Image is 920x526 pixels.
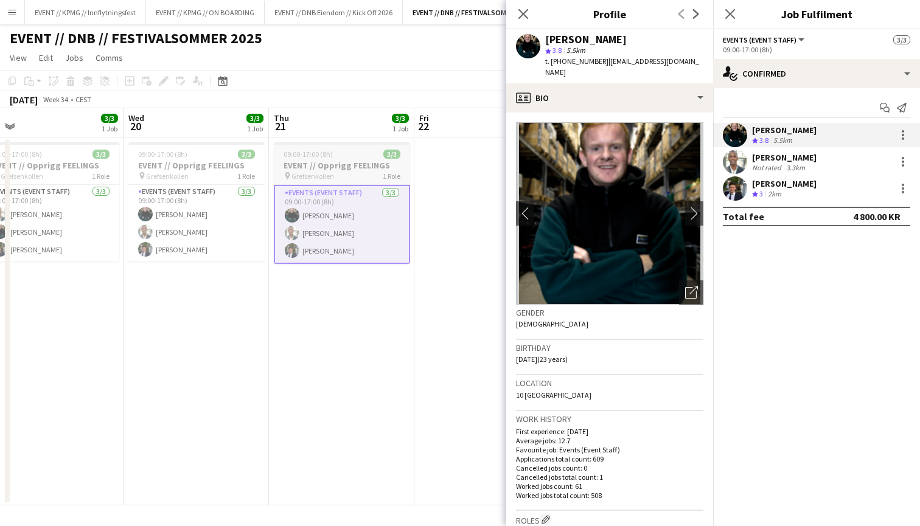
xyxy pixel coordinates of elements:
[246,114,263,123] span: 3/3
[713,6,920,22] h3: Job Fulfilment
[392,124,408,133] div: 1 Job
[853,210,901,223] div: 4 800.00 KR
[516,513,703,526] h3: Roles
[274,112,289,123] span: Thu
[25,1,146,24] button: EVENT // KPMG // Innflytningsfest
[516,355,568,364] span: [DATE] (23 years)
[516,445,703,454] p: Favourite job: Events (Event Staff)
[39,52,53,63] span: Edit
[752,152,817,163] div: [PERSON_NAME]
[128,112,144,123] span: Wed
[516,378,703,389] h3: Location
[516,390,591,400] span: 10 [GEOGRAPHIC_DATA]
[506,83,713,112] div: Bio
[893,35,910,44] span: 3/3
[10,94,38,106] div: [DATE]
[759,189,763,198] span: 3
[383,171,400,181] span: 1 Role
[40,95,71,104] span: Week 34
[516,342,703,353] h3: Birthday
[759,136,768,145] span: 3.8
[10,29,262,47] h1: EVENT // DNB // FESTIVALSOMMER 2025
[128,142,265,261] app-job-card: 09:00-17:00 (8h)3/3EVENT // Opprigg FEELINGS Grefsenkollen1 RoleEvents (Event Staff)3/309:00-17:0...
[679,280,703,305] div: Open photos pop-in
[127,119,144,133] span: 20
[516,319,588,328] span: [DEMOGRAPHIC_DATA]
[516,427,703,436] p: First experience: [DATE]
[96,52,123,63] span: Comms
[784,163,807,172] div: 3.3km
[516,414,703,424] h3: Work history
[274,160,410,171] h3: EVENT // Opprigg FEELINGS
[75,95,91,104] div: CEST
[5,50,32,66] a: View
[92,150,110,159] span: 3/3
[274,185,410,264] app-card-role: Events (Event Staff)3/309:00-17:00 (8h)[PERSON_NAME][PERSON_NAME][PERSON_NAME]
[138,150,187,159] span: 09:00-17:00 (8h)
[65,52,83,63] span: Jobs
[92,171,110,181] span: 1 Role
[723,45,910,54] div: 09:00-17:00 (8h)
[284,150,333,159] span: 09:00-17:00 (8h)
[291,171,334,181] span: Grefsenkollen
[723,35,806,44] button: Events (Event Staff)
[545,57,608,66] span: t. [PHONE_NUMBER]
[516,122,703,305] img: Crew avatar or photo
[247,124,263,133] div: 1 Job
[752,178,817,189] div: [PERSON_NAME]
[1,171,43,181] span: Grefsenkollen
[91,50,128,66] a: Comms
[552,46,562,55] span: 3.8
[564,46,588,55] span: 5.5km
[146,1,265,24] button: EVENT // KPMG // ON BOARDING
[10,52,27,63] span: View
[516,436,703,445] p: Average jobs: 12.7
[238,150,255,159] span: 3/3
[265,1,403,24] button: EVENT // DNB Eiendom // Kick Off 2026
[771,136,795,146] div: 5.5km
[272,119,289,133] span: 21
[723,35,796,44] span: Events (Event Staff)
[516,307,703,318] h3: Gender
[765,189,784,199] div: 2km
[417,119,429,133] span: 22
[403,1,546,24] button: EVENT // DNB // FESTIVALSOMMER 2025
[516,491,703,500] p: Worked jobs total count: 508
[128,160,265,171] h3: EVENT // Opprigg FEELINGS
[516,463,703,472] p: Cancelled jobs count: 0
[274,142,410,264] app-job-card: 09:00-17:00 (8h)3/3EVENT // Opprigg FEELINGS Grefsenkollen1 RoleEvents (Event Staff)3/309:00-17:0...
[516,454,703,463] p: Applications total count: 609
[752,163,784,172] div: Not rated
[392,114,409,123] span: 3/3
[101,114,118,123] span: 3/3
[516,472,703,482] p: Cancelled jobs total count: 1
[713,59,920,88] div: Confirmed
[102,124,117,133] div: 1 Job
[545,34,627,45] div: [PERSON_NAME]
[237,171,255,181] span: 1 Role
[146,171,189,181] span: Grefsenkollen
[34,50,58,66] a: Edit
[723,210,764,223] div: Total fee
[383,150,400,159] span: 3/3
[419,112,429,123] span: Fri
[752,125,817,136] div: [PERSON_NAME]
[128,185,265,261] app-card-role: Events (Event Staff)3/309:00-17:00 (8h)[PERSON_NAME][PERSON_NAME][PERSON_NAME]
[545,57,699,77] span: | [EMAIL_ADDRESS][DOMAIN_NAME]
[506,6,713,22] h3: Profile
[516,482,703,491] p: Worked jobs count: 61
[60,50,88,66] a: Jobs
